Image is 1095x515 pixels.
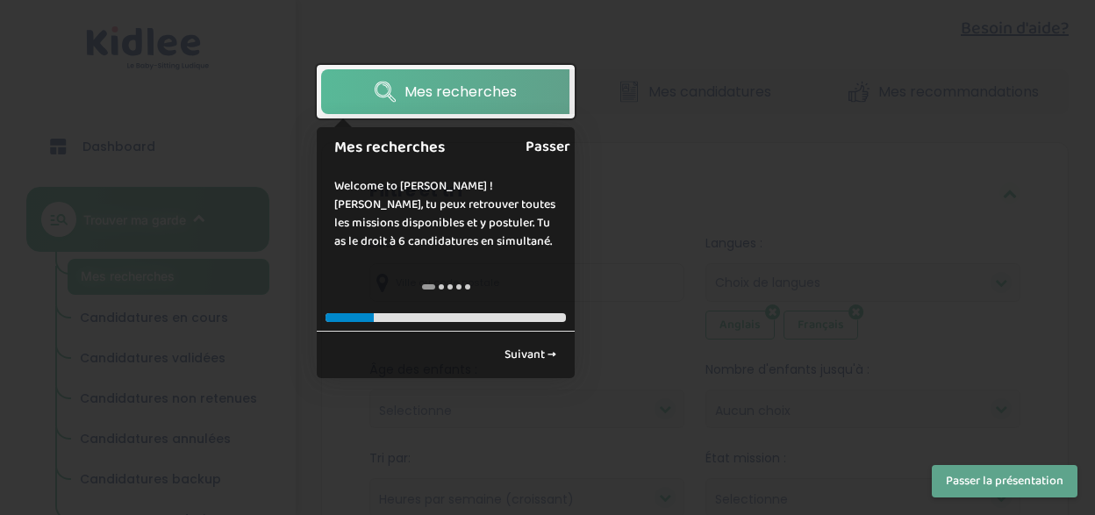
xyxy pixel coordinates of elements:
button: Passer la présentation [932,465,1077,497]
a: Passer [526,127,570,167]
a: Suivant → [495,340,566,369]
div: Welcome to [PERSON_NAME] ! [PERSON_NAME], tu peux retrouver toutes les missions disponibles et y ... [317,160,575,268]
h1: Mes recherches [334,136,534,160]
a: Mes recherches [321,69,569,114]
span: Mes recherches [404,81,517,103]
